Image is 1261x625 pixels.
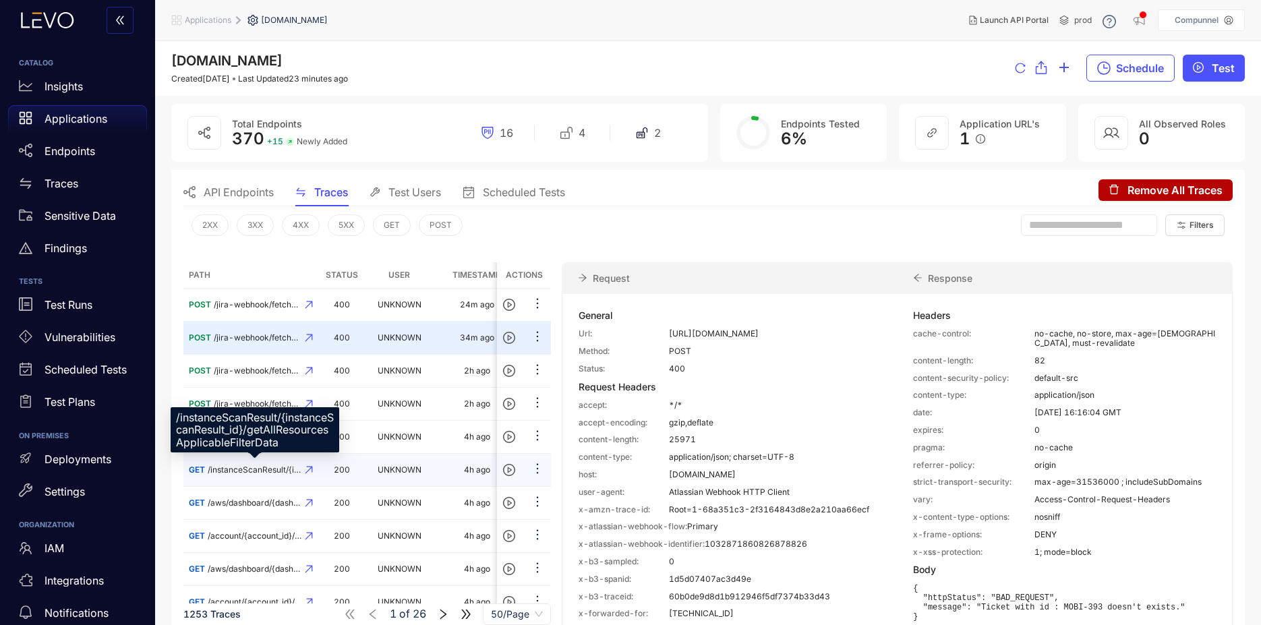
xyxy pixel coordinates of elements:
[1165,214,1225,236] button: Filters
[1127,184,1223,196] span: Remove All Traces
[1212,62,1235,74] span: Test
[1015,55,1026,82] button: reload
[1109,184,1119,196] span: delete
[171,53,283,69] span: [DOMAIN_NAME]
[237,214,274,236] button: 3XX
[214,300,301,309] span: /jira-webhook/fetchLatestTicketInformation
[483,186,565,198] span: Scheduled Tests
[45,363,127,376] p: Scheduled Tests
[927,127,937,138] span: link
[318,421,365,454] td: 200
[497,262,551,289] th: Actions
[503,360,525,382] button: play-circle
[378,398,421,409] span: UNKNOWN
[1139,118,1226,129] span: All Observed Roles
[531,396,544,411] span: ellipsis
[579,347,670,356] p: Method:
[430,220,452,230] span: POST
[579,557,670,566] p: x-b3-sampled:
[781,118,860,129] span: Endpoints Tested
[503,426,525,448] button: play-circle
[1190,220,1214,230] span: Filters
[1183,55,1245,82] button: play-circleTest
[531,561,544,576] span: ellipsis
[107,7,134,34] button: double-left
[8,73,147,105] a: Insights
[503,525,525,547] button: play-circle
[913,460,1034,470] p: referrer-policy:
[378,498,421,508] span: UNKNOWN
[579,310,881,321] div: General
[247,15,261,26] span: setting
[8,478,147,510] a: Settings
[293,220,309,230] span: 4XX
[339,220,354,230] span: 5XX
[531,495,544,510] span: ellipsis
[669,487,881,497] p: Atlassian Webhook HTTP Client
[687,522,881,531] p: Primary
[503,563,515,575] span: play-circle
[503,492,525,514] button: play-circle
[669,347,881,356] p: POST
[503,558,525,580] button: play-circle
[464,432,490,442] div: 4h ago
[373,214,411,236] button: GET
[460,300,494,309] div: 24m ago
[578,273,587,282] span: arrow-right
[464,597,490,607] div: 4h ago
[530,426,545,448] button: ellipsis
[1034,495,1216,504] p: Access-Control-Request-Headers
[419,214,463,236] button: POST
[378,332,421,343] span: UNKNOWN
[464,498,490,508] div: 4h ago
[705,539,881,549] p: 1032871860826878826
[491,604,543,624] span: 50/Page
[189,564,205,574] span: GET
[503,299,515,311] span: play-circle
[45,145,95,157] p: Endpoints
[960,129,970,148] span: 1
[204,186,274,198] span: API Endpoints
[1175,16,1219,25] p: Compunnel
[460,333,494,343] div: 34m ago
[45,299,92,311] p: Test Runs
[261,16,328,25] span: [DOMAIN_NAME]
[913,477,1034,487] p: strict-transport-security:
[1139,129,1150,148] span: 0
[530,591,545,613] button: ellipsis
[562,262,898,295] div: Request
[232,118,302,129] span: Total Endpoints
[897,262,1233,295] div: Response
[781,129,807,148] span: 6 %
[1058,61,1070,76] span: plus
[45,242,87,254] p: Findings
[503,596,515,608] span: play-circle
[913,584,1216,622] pre: { "httpStatus": "BAD_REQUEST", "message": "Ticket with id : MOBI-393 doesn't exists." }
[390,608,397,620] span: 1
[189,465,205,475] span: GET
[503,431,515,443] span: play-circle
[654,127,661,139] span: 2
[388,186,441,198] span: Test Users
[189,398,211,409] span: POST
[318,586,365,619] td: 200
[464,366,490,376] div: 2h ago
[1034,374,1216,383] p: default-src
[19,177,32,190] span: swap
[19,241,32,255] span: warning
[208,465,301,475] span: /instanceScanResult/{i......esApplicableFilterData
[183,262,318,289] th: Path
[913,408,1034,417] p: date:
[1034,530,1216,539] p: DENY
[1034,477,1216,487] p: max-age=31536000 ; includeSubDomains
[530,492,545,514] button: ellipsis
[579,418,670,427] p: accept-encoding:
[531,363,544,378] span: ellipsis
[189,365,211,376] span: POST
[1034,408,1216,417] p: [DATE] 16:16:04 GMT
[976,134,985,144] span: info-circle
[503,294,525,316] button: play-circle
[531,429,544,444] span: ellipsis
[8,446,147,478] a: Deployments
[45,574,104,587] p: Integrations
